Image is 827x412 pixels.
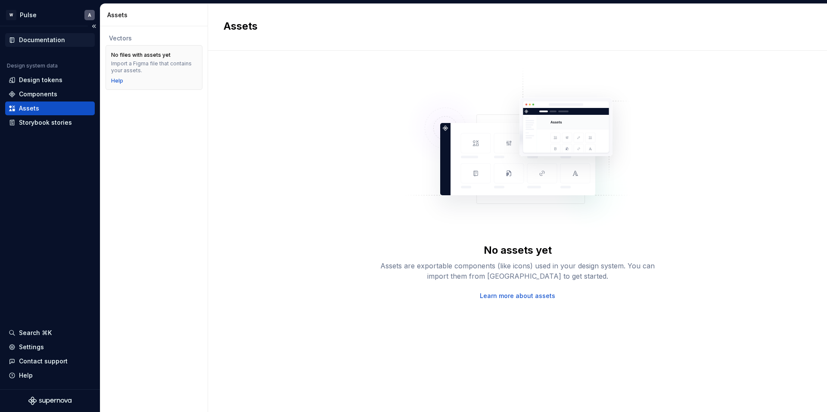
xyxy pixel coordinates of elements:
h2: Assets [224,19,801,33]
div: Documentation [19,36,65,44]
a: Components [5,87,95,101]
div: Settings [19,343,44,351]
div: Vectors [109,34,199,43]
button: Search ⌘K [5,326,95,340]
div: Contact support [19,357,68,366]
div: Assets are exportable components (like icons) used in your design system. You can import them fro... [380,261,656,281]
div: Components [19,90,57,98]
div: Assets [107,11,204,19]
a: Learn more about assets [480,292,555,300]
div: No assets yet [484,243,552,257]
a: Assets [5,101,95,115]
a: Settings [5,340,95,354]
a: Storybook stories [5,116,95,129]
a: Design tokens [5,73,95,87]
button: WPulseA [2,6,98,24]
div: Storybook stories [19,118,72,127]
div: Help [19,371,33,380]
div: Assets [19,104,39,113]
button: Help [5,369,95,382]
div: Import a Figma file that contains your assets. [111,60,197,74]
div: Pulse [20,11,37,19]
div: Design tokens [19,76,62,84]
div: A [88,12,91,18]
div: Search ⌘K [19,329,52,337]
a: Documentation [5,33,95,47]
button: Contact support [5,354,95,368]
div: W [6,10,16,20]
a: Help [111,77,123,84]
div: Design system data [7,62,58,69]
svg: Supernova Logo [28,397,72,405]
button: Collapse sidebar [88,20,100,32]
div: No files with assets yet [111,52,171,58]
